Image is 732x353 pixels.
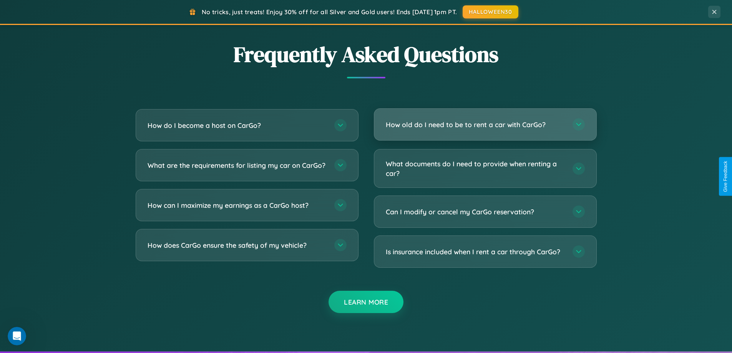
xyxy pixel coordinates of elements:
[136,40,597,69] h2: Frequently Asked Questions
[148,240,327,250] h3: How does CarGo ensure the safety of my vehicle?
[148,161,327,170] h3: What are the requirements for listing my car on CarGo?
[386,159,565,178] h3: What documents do I need to provide when renting a car?
[8,327,26,345] iframe: Intercom live chat
[463,5,518,18] button: HALLOWEEN30
[723,161,728,192] div: Give Feedback
[386,207,565,217] h3: Can I modify or cancel my CarGo reservation?
[329,291,403,313] button: Learn More
[148,121,327,130] h3: How do I become a host on CarGo?
[386,120,565,129] h3: How old do I need to be to rent a car with CarGo?
[148,201,327,210] h3: How can I maximize my earnings as a CarGo host?
[202,8,457,16] span: No tricks, just treats! Enjoy 30% off for all Silver and Gold users! Ends [DATE] 1pm PT.
[386,247,565,257] h3: Is insurance included when I rent a car through CarGo?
